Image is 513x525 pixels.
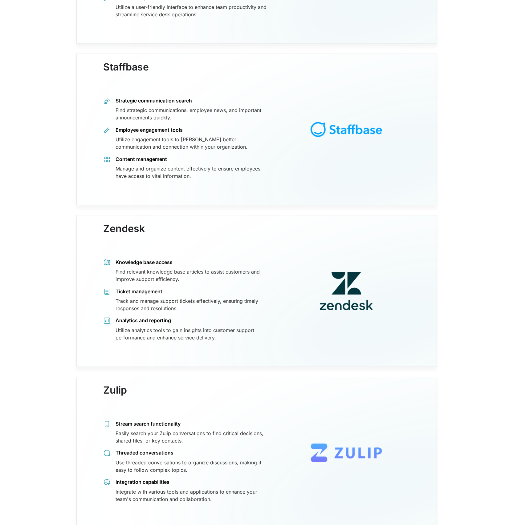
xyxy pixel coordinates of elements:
div: Employee engagement tools [116,126,269,133]
div: Manage and organize content effectively to ensure employees have access to vital information. [116,165,269,180]
div: Use threaded conversations to organize discussions, making it easy to follow complex topics. [116,459,269,474]
img: logo [277,74,415,185]
iframe: Chat Widget [482,495,513,525]
div: Integration capabilities [116,479,269,485]
div: Easily search your Zulip conversations to find critical decisions, shared files, or key contacts. [116,430,269,444]
div: Threaded conversations [116,449,269,456]
div: Track and manage support tickets effectively, ensuring timely responses and resolutions. [116,297,269,312]
div: Utilize analytics tools to gain insights into customer support performance and enhance service de... [116,327,269,341]
div: Find strategic communications, employee news, and important announcements quickly. [116,106,269,121]
h3: Zulip [103,384,127,408]
div: Integrate with various tools and applications to enhance your team's communication and collaborat... [116,488,269,503]
div: Strategic communication search [116,97,269,104]
div: Utilize a user-friendly interface to enhance team productivity and streamline service desk operat... [116,3,269,18]
div: Ticket management [116,288,269,295]
div: Stream search functionality [116,420,269,427]
div: Analytics and reporting [116,317,269,324]
div: Find relevant knowledge base articles to assist customers and improve support efficiency. [116,268,269,283]
img: logo [277,397,415,508]
div: Content management [116,156,269,162]
h3: Staffbase [103,61,149,85]
h3: Zendesk [103,223,145,247]
img: logo [277,235,415,347]
div: Knowledge base access [116,259,269,266]
div: Utilize engagement tools to [PERSON_NAME] better communication and connection within your organiz... [116,136,269,150]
